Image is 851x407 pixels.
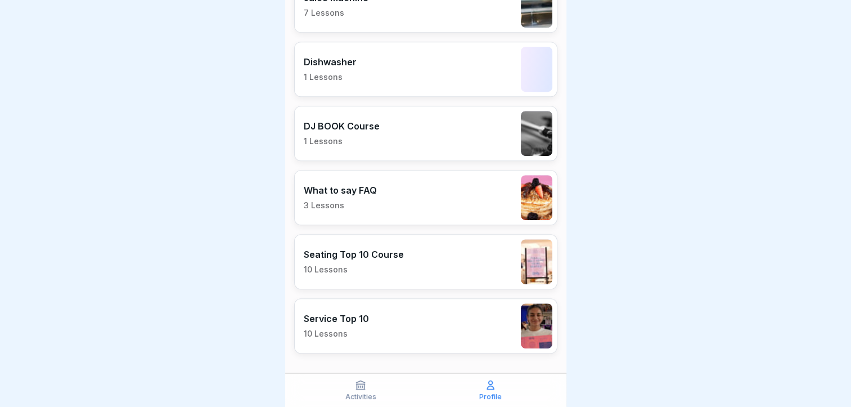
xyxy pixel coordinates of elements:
p: 10 Lessons [304,265,404,275]
p: Dishwasher [304,56,357,68]
p: 3 Lessons [304,200,377,211]
a: Dishwasher1 Lessons [294,42,557,97]
a: Seating Top 10 Course10 Lessons [294,234,557,289]
p: 1 Lessons [304,136,380,146]
img: xh8gm67nn1j2sbno4qs2o7jn.png [521,111,552,156]
p: What to say FAQ [304,185,377,196]
a: DJ BOOK Course1 Lessons [294,106,557,161]
a: Service Top 1010 Lessons [294,298,557,354]
img: d7p8lasgvyy162n8f4ejf4q3.png [521,303,552,348]
p: 7 Lessons [304,8,368,18]
img: mxpdlg2ydl385stwaqnbhuh4.png [521,239,552,284]
p: 1 Lessons [304,72,357,82]
p: Profile [479,393,502,401]
p: DJ BOOK Course [304,120,380,132]
p: Service Top 10 [304,313,369,324]
p: 10 Lessons [304,329,369,339]
a: What to say FAQ3 Lessons [294,170,557,225]
p: Seating Top 10 Course [304,249,404,260]
p: Activities [345,393,376,401]
img: u4z16joy1tc1izvss22pflnu.png [521,175,552,220]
